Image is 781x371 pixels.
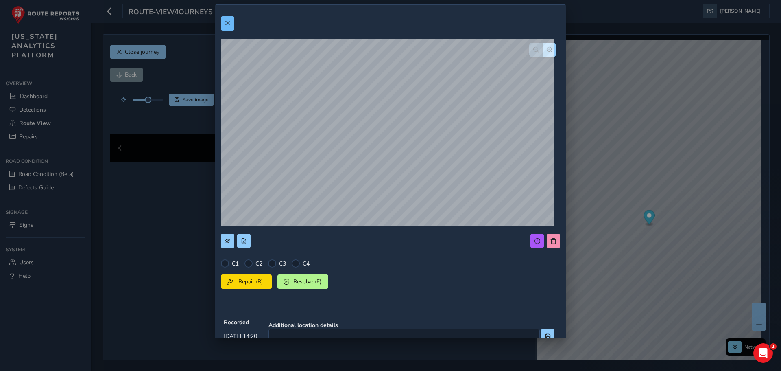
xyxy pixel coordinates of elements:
span: [DATE] 14:20 [224,332,257,340]
span: Resolve (F) [292,278,322,285]
label: C1 [232,260,239,268]
label: C2 [255,260,262,268]
strong: Additional location details [268,321,554,329]
iframe: Intercom live chat [753,343,773,363]
button: Resolve (F) [277,274,328,289]
strong: Recorded [224,318,257,326]
label: C4 [303,260,310,268]
button: Repair (R) [221,274,272,289]
label: C3 [279,260,286,268]
span: Repair (R) [236,278,266,285]
span: 1 [770,343,777,350]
